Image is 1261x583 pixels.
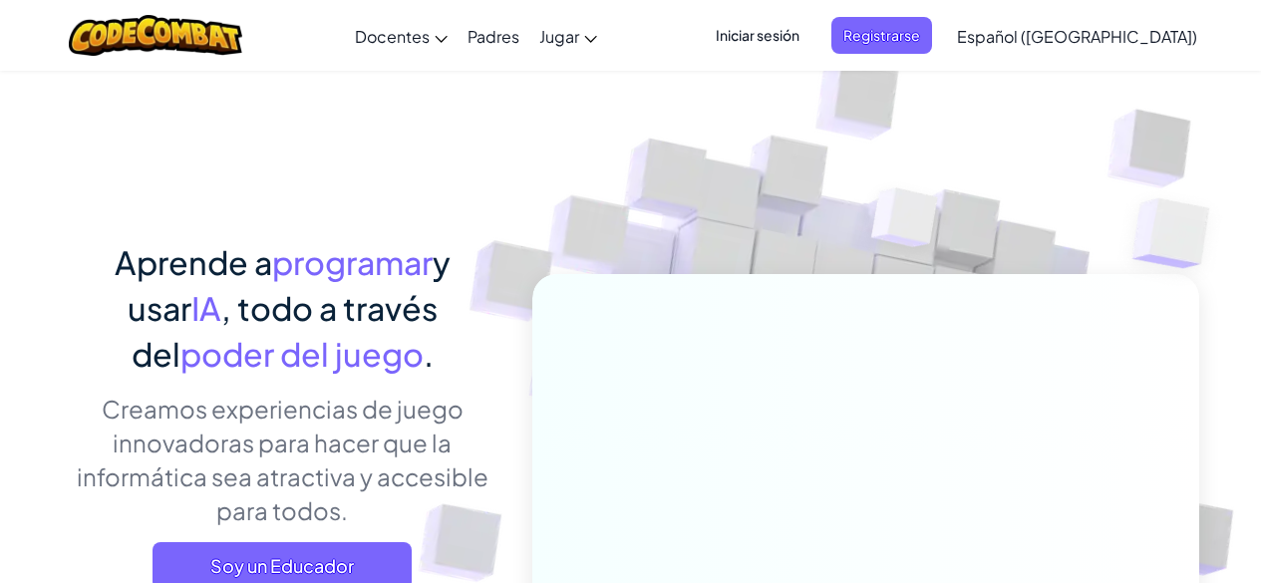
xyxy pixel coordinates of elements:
[529,9,607,63] a: Jugar
[69,15,243,56] img: CodeCombat logo
[831,17,932,54] button: Registrarse
[355,26,430,47] span: Docentes
[115,242,272,282] span: Aprende a
[539,26,579,47] span: Jugar
[345,9,458,63] a: Docentes
[180,334,424,374] span: poder del juego
[63,392,502,527] p: Creamos experiencias de juego innovadoras para hacer que la informática sea atractiva y accesible...
[704,17,811,54] button: Iniciar sesión
[833,148,977,297] img: Overlap cubes
[272,242,433,282] span: programar
[132,288,438,374] span: , todo a través del
[458,9,529,63] a: Padres
[957,26,1197,47] span: Español ([GEOGRAPHIC_DATA])
[947,9,1207,63] a: Español ([GEOGRAPHIC_DATA])
[191,288,221,328] span: IA
[424,334,434,374] span: .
